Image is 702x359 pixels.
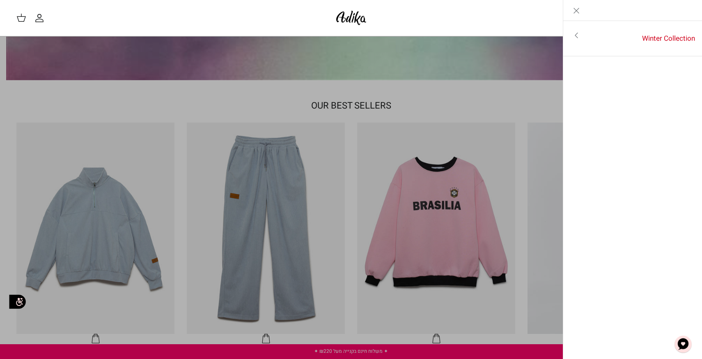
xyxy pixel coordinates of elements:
a: החשבון שלי [34,13,48,23]
img: Adika IL [334,8,369,28]
img: accessibility_icon02.svg [6,291,29,313]
button: צ'אט [671,332,695,357]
